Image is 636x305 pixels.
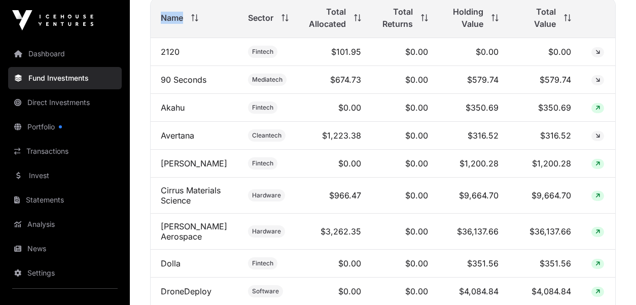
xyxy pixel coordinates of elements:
[509,94,581,122] td: $350.69
[438,66,509,94] td: $579.74
[252,227,281,235] span: Hardware
[8,262,122,284] a: Settings
[509,250,581,278] td: $351.56
[252,191,281,199] span: Hardware
[252,159,273,167] span: Fintech
[161,258,181,268] a: Dolla
[299,250,371,278] td: $0.00
[8,67,122,89] a: Fund Investments
[299,214,371,250] td: $3,262.35
[248,12,273,24] span: Sector
[438,122,509,150] td: $316.52
[438,38,509,66] td: $0.00
[161,286,211,296] a: DroneDeploy
[371,250,438,278] td: $0.00
[161,47,180,57] a: 2120
[161,158,227,168] a: [PERSON_NAME]
[509,150,581,178] td: $1,200.28
[252,259,273,267] span: Fintech
[252,287,279,295] span: Software
[252,48,273,56] span: Fintech
[8,238,122,260] a: News
[309,6,346,30] span: Total Allocated
[299,94,371,122] td: $0.00
[161,12,183,24] span: Name
[381,6,412,30] span: Total Returns
[299,178,371,214] td: $966.47
[371,94,438,122] td: $0.00
[299,66,371,94] td: $674.73
[438,250,509,278] td: $351.56
[161,185,221,206] a: Cirrus Materials Science
[519,6,556,30] span: Total Value
[8,43,122,65] a: Dashboard
[161,130,194,141] a: Avertana
[438,94,509,122] td: $350.69
[161,103,185,113] a: Akahu
[8,164,122,187] a: Invest
[371,38,438,66] td: $0.00
[8,91,122,114] a: Direct Investments
[509,178,581,214] td: $9,664.70
[448,6,483,30] span: Holding Value
[161,221,227,242] a: [PERSON_NAME] Aerospace
[509,66,581,94] td: $579.74
[299,150,371,178] td: $0.00
[438,214,509,250] td: $36,137.66
[509,122,581,150] td: $316.52
[438,178,509,214] td: $9,664.70
[509,214,581,250] td: $36,137.66
[509,38,581,66] td: $0.00
[371,66,438,94] td: $0.00
[371,214,438,250] td: $0.00
[161,75,206,85] a: 90 Seconds
[8,189,122,211] a: Statements
[299,38,371,66] td: $101.95
[585,256,636,305] iframe: Chat Widget
[252,104,273,112] span: Fintech
[299,122,371,150] td: $1,223.38
[252,131,281,140] span: Cleantech
[438,150,509,178] td: $1,200.28
[8,140,122,162] a: Transactions
[371,122,438,150] td: $0.00
[252,76,282,84] span: Mediatech
[371,178,438,214] td: $0.00
[12,10,93,30] img: Icehouse Ventures Logo
[8,116,122,138] a: Portfolio
[371,150,438,178] td: $0.00
[8,213,122,235] a: Analysis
